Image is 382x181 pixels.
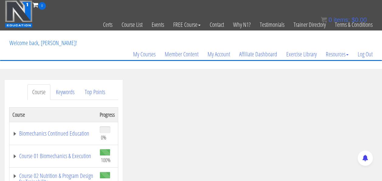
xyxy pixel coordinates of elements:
span: 0 [329,16,332,23]
a: Affiliate Dashboard [235,40,282,69]
a: 0 items: $0.00 [321,16,367,23]
a: Contact [205,10,229,40]
a: Top Points [80,84,110,100]
a: Course 01 Biomechanics & Execution [12,153,94,159]
a: Member Content [160,40,203,69]
img: n1-education [5,0,33,28]
a: Exercise Library [282,40,321,69]
th: Progress [97,107,118,122]
a: Resources [321,40,353,69]
a: Biomechanics Continued Education [12,130,94,137]
a: FREE Course [169,10,205,40]
a: Course [27,84,50,100]
a: Testimonials [255,10,289,40]
bdi: 0.00 [352,16,367,23]
span: 0 [38,2,46,10]
a: Keywords [51,84,79,100]
a: My Courses [129,40,160,69]
a: Terms & Conditions [330,10,377,40]
a: Trainer Directory [289,10,330,40]
span: $ [352,16,355,23]
a: Course List [117,10,147,40]
span: items: [334,16,350,23]
a: 0 [33,1,46,9]
span: 0% [101,134,106,141]
a: My Account [203,40,235,69]
a: Certs [98,10,117,40]
img: icon11.png [321,17,327,23]
th: Course [9,107,97,122]
a: Events [147,10,169,40]
p: Welcome back, [PERSON_NAME]! [5,31,81,55]
a: Log Out [353,40,377,69]
span: 100% [101,157,111,163]
a: Why N1? [229,10,255,40]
